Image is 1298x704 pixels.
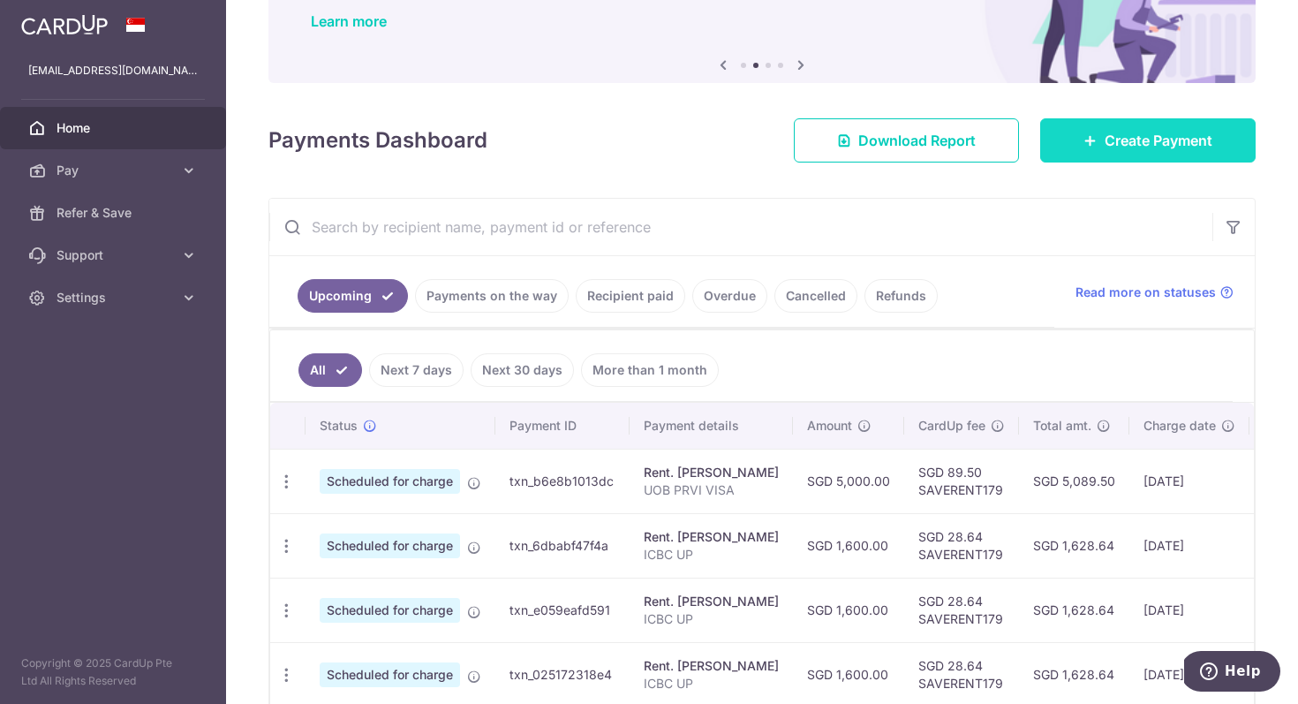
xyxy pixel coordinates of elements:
[1019,513,1129,578] td: SGD 1,628.64
[471,353,574,387] a: Next 30 days
[918,417,985,435] span: CardUp fee
[864,279,938,313] a: Refunds
[644,593,779,610] div: Rent. [PERSON_NAME]
[904,513,1019,578] td: SGD 28.64 SAVERENT179
[1019,449,1129,513] td: SGD 5,089.50
[1033,417,1091,435] span: Total amt.
[1129,513,1249,578] td: [DATE]
[644,610,779,628] p: ICBC UP
[320,417,358,435] span: Status
[1019,578,1129,642] td: SGD 1,628.64
[644,657,779,675] div: Rent. [PERSON_NAME]
[57,162,173,179] span: Pay
[644,528,779,546] div: Rent. [PERSON_NAME]
[1105,130,1212,151] span: Create Payment
[269,199,1212,255] input: Search by recipient name, payment id or reference
[904,449,1019,513] td: SGD 89.50 SAVERENT179
[581,353,719,387] a: More than 1 month
[1075,284,1234,301] a: Read more on statuses
[794,118,1019,163] a: Download Report
[320,534,460,558] span: Scheduled for charge
[793,578,904,642] td: SGD 1,600.00
[630,403,793,449] th: Payment details
[495,578,630,642] td: txn_e059eafd591
[692,279,767,313] a: Overdue
[57,204,173,222] span: Refer & Save
[268,125,487,156] h4: Payments Dashboard
[57,289,173,307] span: Settings
[320,469,460,494] span: Scheduled for charge
[644,675,779,693] p: ICBC UP
[793,449,904,513] td: SGD 5,000.00
[495,513,630,578] td: txn_6dbabf47f4a
[320,662,460,687] span: Scheduled for charge
[1129,449,1249,513] td: [DATE]
[495,403,630,449] th: Payment ID
[415,279,569,313] a: Payments on the way
[1075,284,1216,301] span: Read more on statuses
[28,62,198,79] p: [EMAIL_ADDRESS][DOMAIN_NAME]
[495,449,630,513] td: txn_b6e8b1013dc
[1143,417,1216,435] span: Charge date
[57,246,173,264] span: Support
[21,14,108,35] img: CardUp
[644,546,779,564] p: ICBC UP
[1184,651,1280,695] iframe: Opens a widget where you can find more information
[311,12,387,30] a: Learn more
[369,353,464,387] a: Next 7 days
[904,578,1019,642] td: SGD 28.64 SAVERENT179
[1129,578,1249,642] td: [DATE]
[1040,118,1256,163] a: Create Payment
[774,279,857,313] a: Cancelled
[858,130,976,151] span: Download Report
[320,598,460,623] span: Scheduled for charge
[298,353,362,387] a: All
[576,279,685,313] a: Recipient paid
[644,464,779,481] div: Rent. [PERSON_NAME]
[644,481,779,499] p: UOB PRVI VISA
[298,279,408,313] a: Upcoming
[57,119,173,137] span: Home
[807,417,852,435] span: Amount
[793,513,904,578] td: SGD 1,600.00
